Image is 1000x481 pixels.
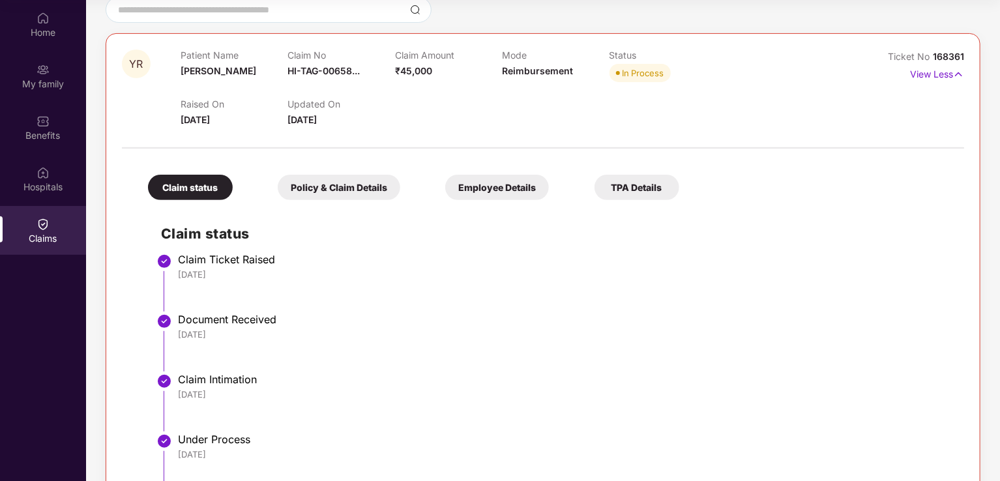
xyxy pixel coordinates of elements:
div: [DATE] [178,328,951,340]
p: Claim Amount [395,50,502,61]
span: Reimbursement [502,65,573,76]
p: Updated On [287,98,394,109]
div: Claim Intimation [178,373,951,386]
p: Mode [502,50,609,61]
img: svg+xml;base64,PHN2ZyBpZD0iU3RlcC1Eb25lLTMyeDMyIiB4bWxucz0iaHR0cDovL3d3dy53My5vcmcvMjAwMC9zdmciIH... [156,433,172,449]
img: svg+xml;base64,PHN2ZyBpZD0iSG9zcGl0YWxzIiB4bWxucz0iaHR0cDovL3d3dy53My5vcmcvMjAwMC9zdmciIHdpZHRoPS... [37,166,50,179]
img: svg+xml;base64,PHN2ZyB3aWR0aD0iMjAiIGhlaWdodD0iMjAiIHZpZXdCb3g9IjAgMCAyMCAyMCIgZmlsbD0ibm9uZSIgeG... [37,63,50,76]
div: Employee Details [445,175,549,200]
img: svg+xml;base64,PHN2ZyB4bWxucz0iaHR0cDovL3d3dy53My5vcmcvMjAwMC9zdmciIHdpZHRoPSIxNyIgaGVpZ2h0PSIxNy... [953,67,964,81]
div: [DATE] [178,448,951,460]
p: Status [610,50,716,61]
img: svg+xml;base64,PHN2ZyBpZD0iU2VhcmNoLTMyeDMyIiB4bWxucz0iaHR0cDovL3d3dy53My5vcmcvMjAwMC9zdmciIHdpZH... [410,5,420,15]
p: Raised On [181,98,287,109]
span: HI-TAG-00658... [287,65,360,76]
img: svg+xml;base64,PHN2ZyBpZD0iQmVuZWZpdHMiIHhtbG5zPSJodHRwOi8vd3d3LnczLm9yZy8yMDAwL3N2ZyIgd2lkdGg9Ij... [37,115,50,128]
div: Under Process [178,433,951,446]
div: Policy & Claim Details [278,175,400,200]
span: ₹45,000 [395,65,432,76]
div: Document Received [178,313,951,326]
div: TPA Details [595,175,679,200]
span: Ticket No [888,51,933,62]
img: svg+xml;base64,PHN2ZyBpZD0iQ2xhaW0iIHhtbG5zPSJodHRwOi8vd3d3LnczLm9yZy8yMDAwL3N2ZyIgd2lkdGg9IjIwIi... [37,218,50,231]
span: [DATE] [287,114,317,125]
img: svg+xml;base64,PHN2ZyBpZD0iU3RlcC1Eb25lLTMyeDMyIiB4bWxucz0iaHR0cDovL3d3dy53My5vcmcvMjAwMC9zdmciIH... [156,313,172,329]
img: svg+xml;base64,PHN2ZyBpZD0iU3RlcC1Eb25lLTMyeDMyIiB4bWxucz0iaHR0cDovL3d3dy53My5vcmcvMjAwMC9zdmciIH... [156,254,172,269]
div: [DATE] [178,269,951,280]
p: Claim No [287,50,394,61]
img: svg+xml;base64,PHN2ZyBpZD0iU3RlcC1Eb25lLTMyeDMyIiB4bWxucz0iaHR0cDovL3d3dy53My5vcmcvMjAwMC9zdmciIH... [156,373,172,389]
h2: Claim status [161,223,951,244]
p: Patient Name [181,50,287,61]
span: [DATE] [181,114,210,125]
div: Claim status [148,175,233,200]
span: YR [130,59,143,70]
span: [PERSON_NAME] [181,65,256,76]
img: svg+xml;base64,PHN2ZyBpZD0iSG9tZSIgeG1sbnM9Imh0dHA6Ly93d3cudzMub3JnLzIwMDAvc3ZnIiB3aWR0aD0iMjAiIG... [37,12,50,25]
div: [DATE] [178,388,951,400]
span: 168361 [933,51,964,62]
div: In Process [623,66,664,80]
p: View Less [910,64,964,81]
div: Claim Ticket Raised [178,253,951,266]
